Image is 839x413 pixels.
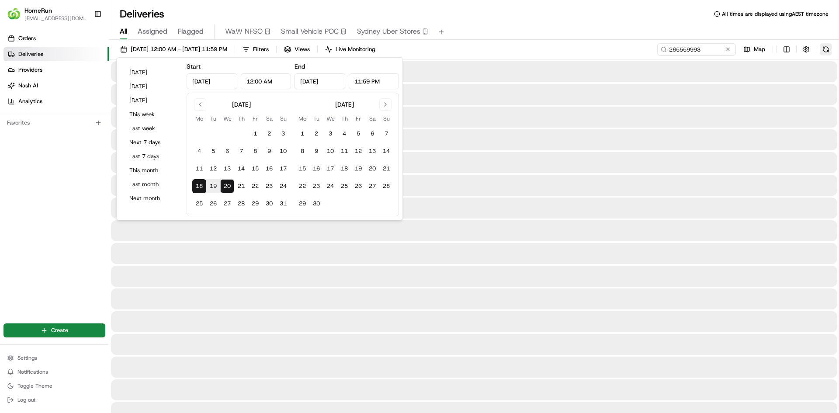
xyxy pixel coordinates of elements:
[357,26,420,37] span: Sydney Uber Stores
[351,144,365,158] button: 12
[337,127,351,141] button: 4
[337,114,351,123] th: Thursday
[309,162,323,176] button: 16
[309,114,323,123] th: Tuesday
[276,179,290,193] button: 24
[206,144,220,158] button: 5
[17,382,52,389] span: Toggle Theme
[295,73,345,89] input: Date
[262,114,276,123] th: Saturday
[24,15,87,22] button: [EMAIL_ADDRESS][DOMAIN_NAME]
[116,43,231,56] button: [DATE] 12:00 AM - [DATE] 11:59 PM
[323,179,337,193] button: 24
[3,352,105,364] button: Settings
[220,179,234,193] button: 20
[234,162,248,176] button: 14
[192,114,206,123] th: Monday
[51,326,68,334] span: Create
[323,144,337,158] button: 10
[365,144,379,158] button: 13
[17,368,48,375] span: Notifications
[337,144,351,158] button: 11
[323,162,337,176] button: 17
[125,80,178,93] button: [DATE]
[3,394,105,406] button: Log out
[253,45,269,53] span: Filters
[262,162,276,176] button: 16
[336,45,375,53] span: Live Monitoring
[18,66,42,74] span: Providers
[295,179,309,193] button: 22
[349,73,399,89] input: Time
[18,82,38,90] span: Nash AI
[351,127,365,141] button: 5
[120,26,127,37] span: All
[3,323,105,337] button: Create
[323,127,337,141] button: 3
[3,47,109,61] a: Deliveries
[18,50,43,58] span: Deliveries
[262,179,276,193] button: 23
[206,179,220,193] button: 19
[125,66,178,79] button: [DATE]
[125,108,178,121] button: This week
[138,26,167,37] span: Assigned
[351,162,365,176] button: 19
[125,192,178,205] button: Next month
[234,144,248,158] button: 7
[365,114,379,123] th: Saturday
[192,144,206,158] button: 4
[194,98,206,111] button: Go to previous month
[351,114,365,123] th: Friday
[248,162,262,176] button: 15
[206,114,220,123] th: Tuesday
[24,6,52,15] button: HomeRun
[295,197,309,211] button: 29
[309,197,323,211] button: 30
[262,144,276,158] button: 9
[337,162,351,176] button: 18
[820,43,832,56] button: Refresh
[225,26,263,37] span: WaW NFSO
[18,97,42,105] span: Analytics
[295,127,309,141] button: 1
[365,127,379,141] button: 6
[337,179,351,193] button: 25
[3,79,109,93] a: Nash AI
[206,162,220,176] button: 12
[3,116,105,130] div: Favorites
[248,127,262,141] button: 1
[379,98,392,111] button: Go to next month
[276,144,290,158] button: 10
[248,179,262,193] button: 22
[248,144,262,158] button: 8
[234,197,248,211] button: 28
[365,179,379,193] button: 27
[241,73,291,89] input: Time
[365,162,379,176] button: 20
[309,179,323,193] button: 23
[722,10,829,17] span: All times are displayed using AEST timezone
[335,100,354,109] div: [DATE]
[3,3,90,24] button: HomeRunHomeRun[EMAIL_ADDRESS][DOMAIN_NAME]
[262,197,276,211] button: 30
[248,197,262,211] button: 29
[178,26,204,37] span: Flagged
[379,144,393,158] button: 14
[3,63,109,77] a: Providers
[3,31,109,45] a: Orders
[309,127,323,141] button: 2
[295,162,309,176] button: 15
[131,45,227,53] span: [DATE] 12:00 AM - [DATE] 11:59 PM
[220,144,234,158] button: 6
[295,45,310,53] span: Views
[192,197,206,211] button: 25
[3,366,105,378] button: Notifications
[295,144,309,158] button: 8
[351,179,365,193] button: 26
[281,26,339,37] span: Small Vehicle POC
[125,94,178,107] button: [DATE]
[206,197,220,211] button: 26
